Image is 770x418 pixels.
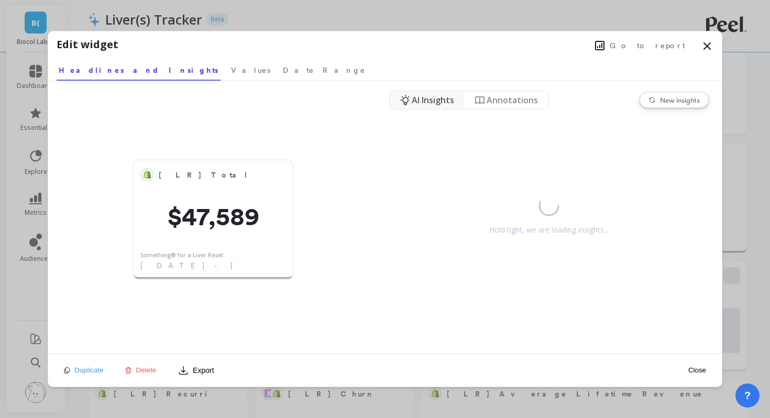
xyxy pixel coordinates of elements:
[140,251,223,260] div: Something® for a Liver Reset
[59,65,218,75] span: Headlines and Insights
[592,39,688,52] button: Go to report
[735,383,760,408] button: ?
[136,366,157,374] span: Delete
[143,170,151,179] img: api.shopify.svg
[122,366,160,375] button: Delete
[660,96,700,104] span: New insights
[64,367,70,373] img: duplicate icon
[57,57,713,81] nav: Tabs
[61,366,107,375] button: Duplicate
[487,94,538,106] span: Annotations
[159,168,252,182] span: [LR] Total Sales
[159,170,294,181] span: [LR] Total Sales
[744,388,751,403] span: ?
[685,366,709,375] button: Close
[174,362,218,379] button: Export
[134,204,292,229] span: $47,589
[640,92,709,108] button: New insights
[412,94,454,106] span: AI Insights
[140,260,296,271] span: [DATE] - [DATE]
[74,366,104,374] span: Duplicate
[489,225,609,235] div: Hold tight, we are loading insights...
[610,40,685,51] span: Go to report
[231,65,270,75] span: Values
[283,65,366,75] span: Date Range
[57,37,118,52] h1: Edit widget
